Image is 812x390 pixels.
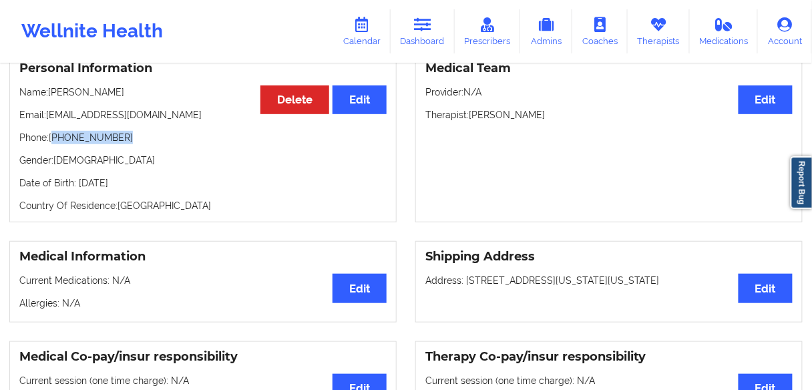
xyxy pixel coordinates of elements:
[455,9,521,53] a: Prescribers
[19,297,387,310] p: Allergies: N/A
[19,374,387,387] p: Current session (one time charge): N/A
[425,274,793,287] p: Address: [STREET_ADDRESS][US_STATE][US_STATE]
[19,349,387,365] h3: Medical Co-pay/insur responsibility
[739,85,793,114] button: Edit
[739,274,793,303] button: Edit
[19,249,387,264] h3: Medical Information
[260,85,329,114] button: Delete
[520,9,572,53] a: Admins
[19,131,387,144] p: Phone: [PHONE_NUMBER]
[333,274,387,303] button: Edit
[425,249,793,264] h3: Shipping Address
[572,9,628,53] a: Coaches
[758,9,812,53] a: Account
[690,9,759,53] a: Medications
[425,349,793,365] h3: Therapy Co-pay/insur responsibility
[19,199,387,212] p: Country Of Residence: [GEOGRAPHIC_DATA]
[19,154,387,167] p: Gender: [DEMOGRAPHIC_DATA]
[791,156,812,209] a: Report Bug
[19,85,387,99] p: Name: [PERSON_NAME]
[425,85,793,99] p: Provider: N/A
[425,374,793,387] p: Current session (one time charge): N/A
[19,176,387,190] p: Date of Birth: [DATE]
[391,9,455,53] a: Dashboard
[19,61,387,76] h3: Personal Information
[333,85,387,114] button: Edit
[333,9,391,53] a: Calendar
[425,61,793,76] h3: Medical Team
[628,9,690,53] a: Therapists
[19,108,387,122] p: Email: [EMAIL_ADDRESS][DOMAIN_NAME]
[19,274,387,287] p: Current Medications: N/A
[425,108,793,122] p: Therapist: [PERSON_NAME]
